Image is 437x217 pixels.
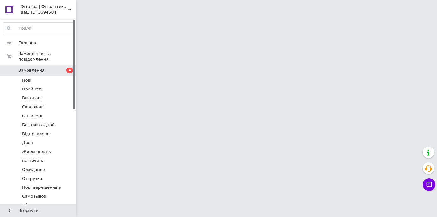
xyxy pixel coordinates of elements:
span: Оплачені [22,113,42,119]
span: Сборка [22,202,38,208]
span: Подтвержденные [22,185,61,190]
span: Без накладной [22,122,54,128]
span: Нові [22,77,31,83]
span: Ждем оплату [22,149,52,155]
span: 4 [66,68,73,73]
span: Замовлення [18,68,45,73]
span: Отгрузка [22,176,42,181]
span: Замовлення та повідомлення [18,51,76,62]
span: Скасовані [22,104,44,110]
span: Фіто юа | Фітоаптека [21,4,68,10]
span: Ожидание [22,167,45,173]
span: Відправлено [22,131,50,137]
button: Чат з покупцем [423,178,435,191]
span: Прийняті [22,86,42,92]
span: на печать [22,158,44,163]
span: Виконані [22,95,42,101]
span: Дроп [22,140,33,146]
input: Пошук [3,23,74,34]
span: Головна [18,40,36,46]
div: Ваш ID: 3694584 [21,10,76,15]
span: Самовывоз [22,194,46,199]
